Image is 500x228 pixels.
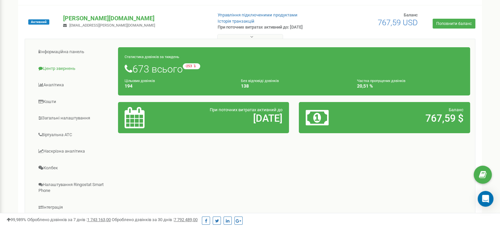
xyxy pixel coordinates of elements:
u: 7 792 489,00 [174,217,198,222]
small: Цільових дзвінків [125,79,155,83]
a: Історія транзакцій [218,19,254,24]
h4: 138 [241,84,347,89]
a: Інформаційна панель [30,44,118,60]
h4: 20,51 % [357,84,464,89]
h2: [DATE] [180,113,282,124]
h1: 673 всього [125,63,464,74]
p: [PERSON_NAME][DOMAIN_NAME] [63,14,207,23]
a: Інтеграція [30,199,118,216]
small: Без відповіді дзвінків [241,79,279,83]
u: 1 743 163,00 [87,217,111,222]
a: Кошти [30,94,118,110]
span: 99,989% [7,217,26,222]
h4: 194 [125,84,231,89]
a: Колбек [30,160,118,176]
small: Частка пропущених дзвінків [357,79,405,83]
span: [EMAIL_ADDRESS][PERSON_NAME][DOMAIN_NAME] [69,23,155,28]
h2: 767,59 $ [362,113,464,124]
a: Управління підключеними продуктами [218,12,298,17]
a: Поповнити баланс [433,19,475,29]
small: Статистика дзвінків за тиждень [125,55,179,59]
p: При поточних витратах активний до: [DATE] [218,24,323,31]
a: Центр звернень [30,61,118,77]
span: Баланс [449,107,464,112]
span: При поточних витратах активний до [210,107,282,112]
small: -253 [183,63,200,69]
a: Аналiтика [30,77,118,93]
a: Налаштування Ringostat Smart Phone [30,177,118,199]
span: Баланс [404,12,418,17]
div: Open Intercom Messenger [478,191,493,207]
span: Оброблено дзвінків за 30 днів : [112,217,198,222]
a: Наскрізна аналітика [30,143,118,159]
span: Активний [28,19,49,25]
span: Оброблено дзвінків за 7 днів : [27,217,111,222]
span: 767,59 USD [378,18,418,27]
a: Загальні налаштування [30,110,118,126]
a: Віртуальна АТС [30,127,118,143]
